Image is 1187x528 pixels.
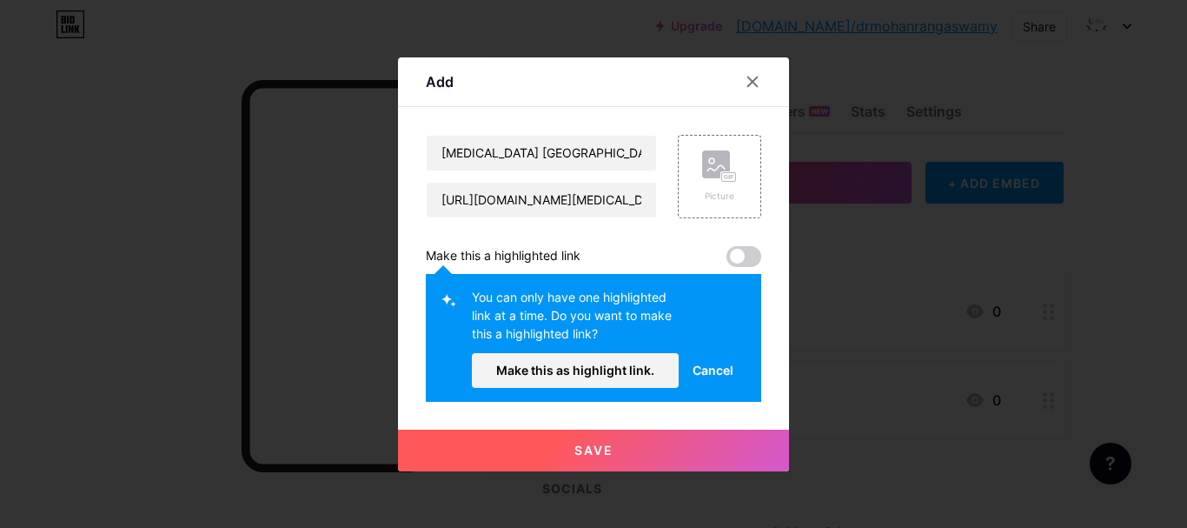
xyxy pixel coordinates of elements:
div: You can only have one highlighted link at a time. Do you want to make this a highlighted link? [472,288,679,353]
span: Cancel [693,361,733,379]
button: Cancel [679,353,747,388]
span: Save [574,443,613,458]
button: Save [398,430,789,471]
button: Make this as highlight link. [472,353,679,388]
span: Make this as highlight link. [496,363,654,378]
div: Picture [702,190,737,203]
input: URL [427,183,656,217]
input: Title [427,136,656,170]
div: Make this a highlighted link [426,246,580,267]
div: Add [426,71,454,92]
